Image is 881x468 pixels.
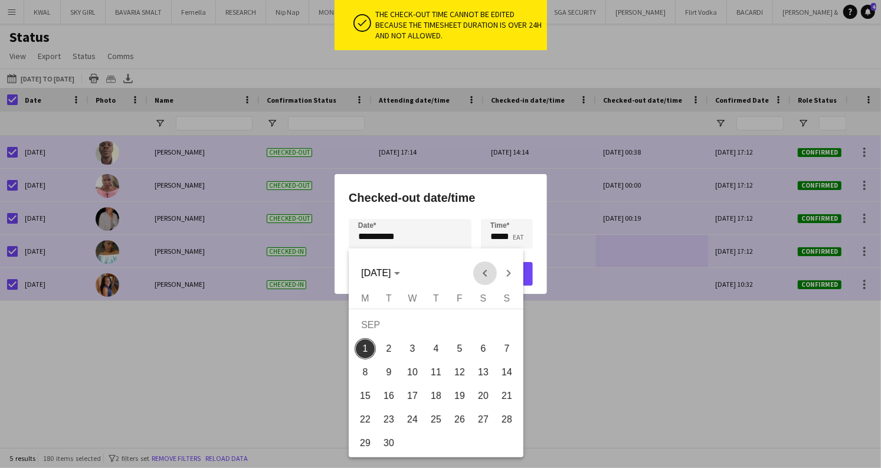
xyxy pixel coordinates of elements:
button: 30-09-2025 [377,431,401,455]
button: 21-09-2025 [495,384,519,408]
span: 21 [496,385,518,407]
span: T [433,293,439,303]
span: T [386,293,392,303]
span: 10 [402,362,423,383]
span: 6 [473,338,494,359]
span: S [480,293,486,303]
span: 19 [449,385,470,407]
button: 27-09-2025 [471,408,495,431]
button: 05-09-2025 [448,337,471,361]
td: SEP [353,313,519,337]
button: 06-09-2025 [471,337,495,361]
button: 08-09-2025 [353,361,377,384]
span: 15 [355,385,376,407]
button: 18-09-2025 [424,384,448,408]
span: 12 [449,362,470,383]
span: 13 [473,362,494,383]
span: 8 [355,362,376,383]
span: 5 [449,338,470,359]
span: 2 [378,338,399,359]
button: 04-09-2025 [424,337,448,361]
span: 18 [425,385,447,407]
button: 09-09-2025 [377,361,401,384]
button: 03-09-2025 [401,337,424,361]
span: 16 [378,385,399,407]
span: 1 [355,338,376,359]
button: 19-09-2025 [448,384,471,408]
span: M [361,293,369,303]
button: 10-09-2025 [401,361,424,384]
button: Previous month [473,261,496,285]
span: 14 [496,362,518,383]
span: 7 [496,338,518,359]
button: 22-09-2025 [353,408,377,431]
button: 01-09-2025 [353,337,377,361]
button: 16-09-2025 [377,384,401,408]
span: 20 [473,385,494,407]
span: 25 [425,409,447,430]
span: 24 [402,409,423,430]
span: 27 [473,409,494,430]
button: 11-09-2025 [424,361,448,384]
div: The check-out time cannot be edited because the timesheet duration is over 24h and not allowed. [376,9,542,41]
span: 4 [425,338,447,359]
button: 26-09-2025 [448,408,471,431]
span: W [408,293,417,303]
button: 23-09-2025 [377,408,401,431]
span: 22 [355,409,376,430]
button: 14-09-2025 [495,361,519,384]
span: 9 [378,362,399,383]
button: 12-09-2025 [448,361,471,384]
button: 20-09-2025 [471,384,495,408]
span: 30 [378,433,399,454]
span: 26 [449,409,470,430]
span: [DATE] [361,268,391,278]
span: 11 [425,362,447,383]
button: Next month [496,261,520,285]
span: 17 [402,385,423,407]
button: 13-09-2025 [471,361,495,384]
span: 3 [402,338,423,359]
button: 02-09-2025 [377,337,401,361]
button: 28-09-2025 [495,408,519,431]
span: F [457,293,463,303]
button: 24-09-2025 [401,408,424,431]
button: 29-09-2025 [353,431,377,455]
span: 28 [496,409,518,430]
button: 15-09-2025 [353,384,377,408]
span: S [503,293,510,303]
span: 23 [378,409,399,430]
button: Choose month and year [356,263,404,284]
button: 25-09-2025 [424,408,448,431]
span: 29 [355,433,376,454]
button: 17-09-2025 [401,384,424,408]
button: 07-09-2025 [495,337,519,361]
